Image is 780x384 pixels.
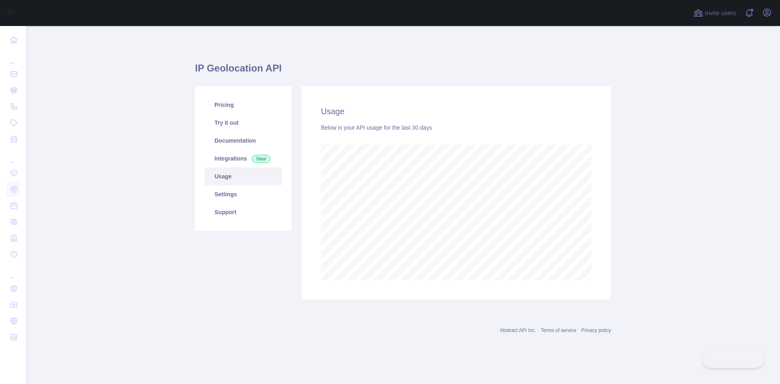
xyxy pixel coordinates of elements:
a: Usage [205,167,282,185]
a: Try it out [205,114,282,132]
a: Abstract API Inc. [500,328,536,333]
a: Support [205,203,282,221]
a: Pricing [205,96,282,114]
iframe: Toggle Customer Support [702,351,764,368]
span: New [252,155,271,163]
a: Terms of service [541,328,576,333]
h2: Usage [321,106,591,117]
a: Privacy policy [581,328,611,333]
div: ... [6,49,19,65]
div: Below is your API usage for the last 30 days [321,124,591,132]
button: Invite users [692,7,738,20]
div: ... [6,148,19,164]
a: Documentation [205,132,282,150]
h1: IP Geolocation API [195,62,611,81]
span: Invite users [705,9,736,18]
a: Integrations New [205,150,282,167]
a: Settings [205,185,282,203]
div: ... [6,263,19,280]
